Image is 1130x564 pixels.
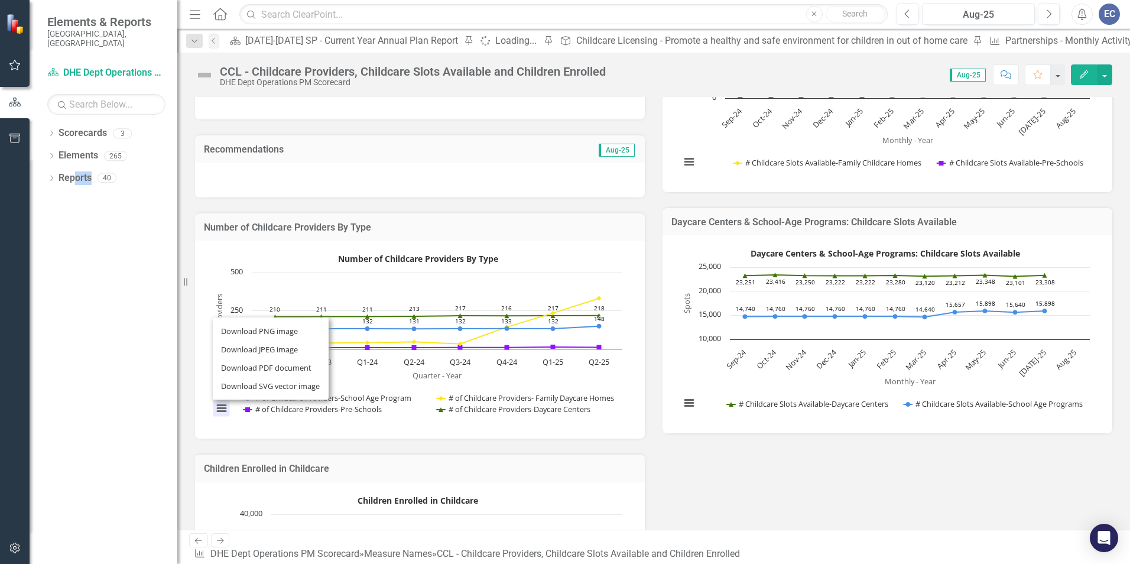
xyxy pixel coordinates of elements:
text: Q3-24 [450,356,471,367]
text: 23,222 [856,278,875,286]
h3: Number of Childcare Providers By Type [204,222,636,233]
text: Apr-25 [934,347,958,371]
text: Q1-24 [357,356,378,367]
path: Feb-25, 14,760. # Childcare Slots Available-School Age Programs. [893,315,898,319]
path: Feb-25, 23,280. # Childcare Slots Available-Daycare Centers. [893,273,898,278]
button: Aug-25 [922,4,1035,25]
text: 211 [362,305,373,313]
path: Q2-24, 46. # of Childcare Providers- Family Daycare Homes. [412,339,417,344]
a: DHE Dept Operations PM Scorecard [47,66,165,80]
span: Aug-25 [950,69,986,82]
li: Download JPEG image [217,341,324,359]
a: [DATE]-[DATE] SP - Current Year Annual Plan Report [225,33,461,48]
text: 216 [501,304,512,312]
text: 15,640 [1006,300,1025,309]
text: 23,101 [1006,278,1025,287]
div: CCL - Childcare Providers, Childcare Slots Available and Children Enrolled [220,65,606,78]
text: Q1-25 [543,356,563,367]
path: Oct-24, 14,760. # Childcare Slots Available-School Age Programs. [773,315,778,319]
path: Q2-24, 131. # of Childcare Providers-School Age Program. [412,326,417,331]
text: 23,280 [886,278,905,286]
button: Search [826,6,885,22]
path: Jan-25, 187. # Childcare Slots Available-Pre-Schools. [860,93,865,98]
div: DHE Dept Operations PM Scorecard [220,78,606,87]
text: 25,000 [699,261,721,271]
span: Elements & Reports [47,15,165,29]
text: 15,898 [1035,299,1055,307]
text: 14,760 [886,304,905,313]
text: 23,120 [915,278,935,287]
text: 40,000 [240,508,262,518]
text: Oct-24 [750,105,774,129]
button: View chart menu, Daycare Centers & School-Age Programs: Childcare Slots Available [681,395,697,411]
button: Show # of Childcare Providers-Daycare Centers [437,404,593,414]
text: [DATE]-25 [1017,347,1048,378]
text: 14,760 [826,304,845,313]
a: Childcare Licensing - Promote a healthy and safe environment for children in out of home care [556,33,970,48]
path: Jul-25, 15,898. # Childcare Slots Available-School Age Programs. [1043,309,1047,313]
text: 15,000 [699,309,721,319]
div: CCL - Childcare Providers, Childcare Slots Available and Children Enrolled [437,548,740,559]
path: Dec-24, 23,222. # Childcare Slots Available-Daycare Centers. [833,274,837,278]
svg: Interactive chart [207,249,628,427]
text: Mar-25 [903,347,928,372]
input: Search Below... [47,94,165,115]
button: EC [1099,4,1120,25]
text: 23,251 [736,278,755,286]
text: 23,348 [976,277,995,286]
path: May-25, 15,898. # Childcare Slots Available-School Age Programs. [983,309,988,313]
path: Nov-24, 23,250. # Childcare Slots Available-Daycare Centers. [803,274,807,278]
h3: Children Enrolled in Childcare [204,463,636,474]
path: Jan-25, 23,222. # Childcare Slots Available-Daycare Centers. [863,274,868,278]
text: Sep-24 [719,105,744,130]
text: Dec-24 [814,347,839,372]
div: Open Intercom Messenger [1090,524,1118,552]
div: Daycare Centers & School-Age Programs: Childcare Slots Available. Highcharts interactive chart. [674,244,1100,422]
div: 3 [113,128,132,138]
text: May-25 [963,347,988,372]
text: 217 [548,304,558,312]
path: Jun-25, 15,640. # Childcare Slots Available-School Age Programs. [1013,310,1018,315]
path: Q3-24, 132. # of Childcare Providers-School Age Program. [458,326,463,331]
path: Feb-25, 202. # Childcare Slots Available-Pre-Schools. [890,93,895,98]
path: Jan-25, 14,760. # Childcare Slots Available-School Age Programs. [863,315,868,319]
path: Q4-24, 216. # of Childcare Providers-Daycare Centers. [505,313,509,318]
path: Q1-25, 12. # of Childcare Providers-Pre-Schools. [551,345,556,349]
path: Dec-24, 14,760. # Childcare Slots Available-School Age Programs. [833,315,837,319]
text: Q2-25 [589,356,609,367]
path: Q2-25, 148. # of Childcare Providers-School Age Program. [597,324,602,329]
text: 23,416 [766,277,785,286]
text: 132 [548,317,558,325]
text: [DATE]-25 [1016,106,1047,137]
path: Sep-24, 14,740. # Childcare Slots Available-School Age Programs. [743,315,748,319]
h3: Recommendations [204,144,498,155]
text: Jun-25 [993,106,1017,129]
text: Monthly - Year [882,134,934,145]
path: Oct-24, 187. # Childcare Slots Available-Pre-Schools. [769,93,774,98]
span: Aug-25 [599,144,635,157]
button: Show # Childcare Slots Available-Daycare Centers [727,398,891,409]
path: Q1-24, 40. # of Childcare Providers- Family Daycare Homes. [365,341,370,345]
div: Childcare Licensing - Promote a healthy and safe environment for children in out of home care [576,33,970,48]
div: Aug-25 [926,8,1031,22]
text: Aug-25 [1053,106,1078,131]
text: 23,212 [946,278,965,287]
text: Jun-25 [994,347,1018,371]
li: Download PDF document [217,359,324,377]
text: Sep-24 [724,347,749,372]
text: 131 [409,317,420,325]
button: Show # Childcare Slots Available-School Age Programs [904,398,1085,409]
text: 23,222 [826,278,845,286]
text: 10,000 [699,333,721,343]
button: Show # Childcare Slots Available-Pre-Schools [937,157,1085,168]
path: Q2-24, 213. # of Childcare Providers-Daycare Centers. [412,314,417,319]
path: Q3-24, 9. # of Childcare Providers-Pre-Schools. [458,345,463,350]
button: Show # Childcare Slots Available-Family Childcare Homes [733,157,925,168]
path: Q1-25, 132. # of Childcare Providers-School Age Program. [551,326,556,331]
text: Dec-24 [811,105,836,130]
g: # Childcare Slots Available-Daycare Centers, line 1 of 2 with 12 data points. [743,273,1047,279]
path: Apr-25, 217. # Childcare Slots Available-Pre-Schools. [951,92,956,97]
path: Q3-24, 32. # of Childcare Providers- Family Daycare Homes. [458,342,463,346]
path: Jul-25, 217. # Childcare Slots Available-Pre-Schools. [1042,92,1047,97]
